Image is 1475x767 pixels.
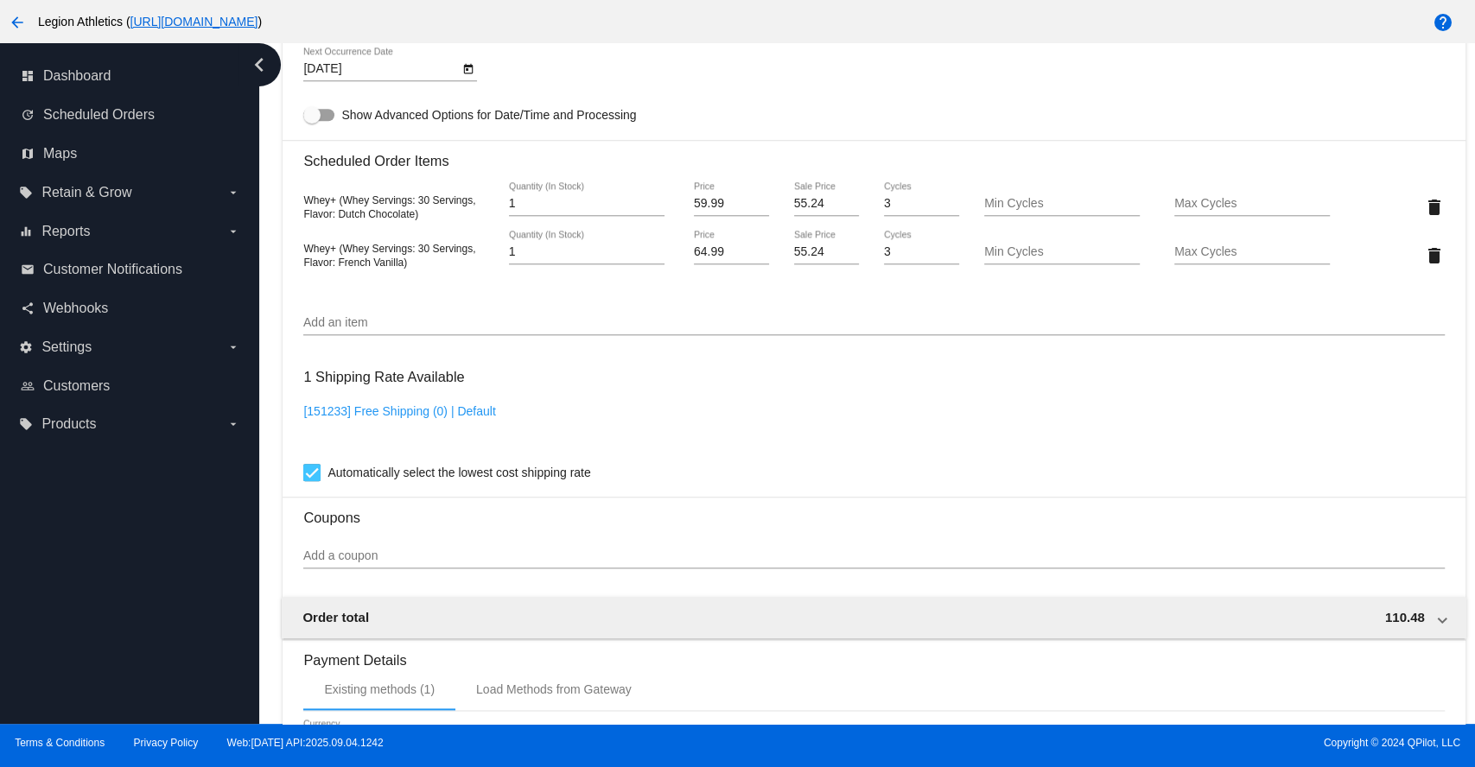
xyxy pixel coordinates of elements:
a: Privacy Policy [134,737,199,749]
i: local_offer [19,417,33,431]
input: Next Occurrence Date [303,62,459,76]
a: map Maps [21,140,240,168]
i: update [21,108,35,122]
span: Settings [41,339,92,355]
input: Add an item [303,316,1444,330]
span: Whey+ (Whey Servings: 30 Servings, Flavor: Dutch Chocolate) [303,194,475,220]
input: Min Cycles [984,245,1140,259]
div: Existing methods (1) [324,682,435,696]
i: arrow_drop_down [226,340,240,354]
div: Load Methods from Gateway [476,682,632,696]
a: [151233] Free Shipping (0) | Default [303,404,495,418]
input: Min Cycles [984,197,1140,211]
input: Max Cycles [1174,245,1330,259]
input: Sale Price [794,197,860,211]
span: Reports [41,224,90,239]
input: Price [694,197,769,211]
a: people_outline Customers [21,372,240,400]
i: people_outline [21,379,35,393]
h3: Payment Details [303,639,1444,669]
input: Sale Price [794,245,860,259]
mat-icon: arrow_back [7,12,28,33]
mat-icon: delete [1423,197,1444,218]
i: share [21,301,35,315]
span: Whey+ (Whey Servings: 30 Servings, Flavor: French Vanilla) [303,243,475,269]
h3: Coupons [303,497,1444,526]
input: Max Cycles [1174,197,1330,211]
input: Add a coupon [303,549,1444,563]
button: Open calendar [459,59,477,77]
i: dashboard [21,69,35,83]
mat-expansion-panel-header: Order total 110.48 [282,597,1465,638]
h3: Scheduled Order Items [303,140,1444,169]
span: 110.48 [1385,610,1425,624]
span: Automatically select the lowest cost shipping rate [327,462,590,483]
span: Order total [302,610,369,624]
a: share Webhooks [21,295,240,322]
span: Show Advanced Options for Date/Time and Processing [341,106,636,124]
a: update Scheduled Orders [21,101,240,129]
input: Quantity (In Stock) [509,197,664,211]
i: equalizer [19,225,33,238]
input: Quantity (In Stock) [509,245,664,259]
h3: 1 Shipping Rate Available [303,358,464,396]
a: email Customer Notifications [21,256,240,283]
input: Price [694,245,769,259]
span: Customer Notifications [43,262,182,277]
span: Legion Athletics ( ) [38,15,262,29]
span: Dashboard [43,68,111,84]
i: arrow_drop_down [226,225,240,238]
a: dashboard Dashboard [21,62,240,90]
mat-icon: help [1433,12,1453,33]
span: Maps [43,146,77,162]
span: Retain & Grow [41,185,131,200]
i: arrow_drop_down [226,417,240,431]
span: Customers [43,378,110,394]
span: Products [41,416,96,432]
input: Cycles [884,245,959,259]
span: Webhooks [43,301,108,316]
i: chevron_left [245,51,273,79]
i: arrow_drop_down [226,186,240,200]
a: [URL][DOMAIN_NAME] [130,15,258,29]
i: settings [19,340,33,354]
input: Cycles [884,197,959,211]
i: local_offer [19,186,33,200]
a: Terms & Conditions [15,737,105,749]
span: Copyright © 2024 QPilot, LLC [753,737,1460,749]
i: map [21,147,35,161]
i: email [21,263,35,276]
a: Web:[DATE] API:2025.09.04.1242 [227,737,384,749]
mat-icon: delete [1423,245,1444,266]
span: Scheduled Orders [43,107,155,123]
